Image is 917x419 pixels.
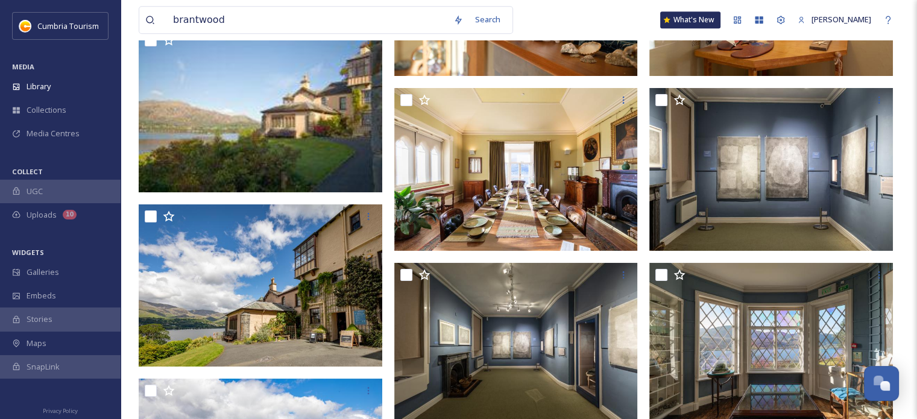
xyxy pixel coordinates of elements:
span: COLLECT [12,167,43,176]
span: Uploads [27,209,57,221]
img: Brantwood-House-7911.jpg [139,204,382,367]
span: Embeds [27,290,56,301]
span: Privacy Policy [43,407,78,415]
span: Collections [27,104,66,116]
span: Library [27,81,51,92]
span: SnapLink [27,361,60,373]
div: 10 [63,210,77,219]
img: Brantwood house-16.jpg [649,88,893,251]
span: Galleries [27,266,59,278]
div: Search [469,8,506,31]
span: [PERSON_NAME] [811,14,871,25]
span: UGC [27,186,43,197]
img: Lakes Cumbria Tourism548.jpg [139,28,382,192]
input: Search your library [167,7,447,33]
span: Media Centres [27,128,80,139]
span: Stories [27,313,52,325]
span: WIDGETS [12,248,44,257]
span: Maps [27,338,46,349]
button: Open Chat [864,366,899,401]
a: [PERSON_NAME] [792,8,877,31]
img: images.jpg [19,20,31,32]
img: Brantwood house-24.jpg [394,88,638,251]
a: Privacy Policy [43,403,78,417]
span: MEDIA [12,62,34,71]
a: What's New [660,11,720,28]
span: Cumbria Tourism [37,20,99,31]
